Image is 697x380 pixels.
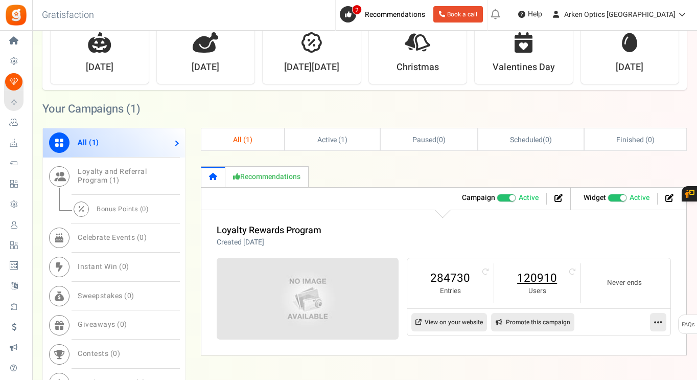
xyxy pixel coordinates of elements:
[42,104,141,114] h2: Your Campaigns ( )
[514,6,546,23] a: Help
[564,9,676,20] span: Arken Optics [GEOGRAPHIC_DATA]
[412,135,436,145] span: Paused
[681,315,695,334] span: FAQs
[591,278,658,288] small: Never ends
[504,270,570,286] a: 120910
[246,135,250,145] span: 1
[217,223,321,237] a: Loyalty Rewards Program
[411,313,487,331] a: View on your website
[576,193,658,205] li: Widget activated
[78,261,129,272] span: Instant Win ( )
[86,61,113,74] strong: [DATE]
[340,6,429,23] a: 2 Recommendations
[491,313,574,331] a: Promote this campaign
[648,135,652,145] span: 0
[92,137,97,148] span: 1
[439,135,443,145] span: 0
[78,348,120,359] span: Contests ( )
[616,135,654,145] span: Finished ( )
[5,4,28,27] img: Gratisfaction
[192,61,219,74] strong: [DATE]
[504,286,570,296] small: Users
[142,204,146,214] span: 0
[417,286,483,296] small: Entries
[120,319,125,330] span: 0
[122,261,127,272] span: 0
[352,5,362,15] span: 2
[233,135,252,145] span: All ( )
[127,290,132,301] span: 0
[225,166,309,187] a: Recommendations
[630,193,649,203] span: Active
[462,192,495,203] strong: Campaign
[545,135,549,145] span: 0
[433,6,483,23] a: Book a call
[217,237,321,248] p: Created [DATE]
[510,135,543,145] span: Scheduled
[284,61,339,74] strong: [DATE][DATE]
[97,204,149,214] span: Bonus Points ( )
[130,101,136,117] span: 1
[78,137,99,148] span: All ( )
[341,135,345,145] span: 1
[493,61,555,74] strong: Valentines Day
[112,175,117,186] span: 1
[113,348,118,359] span: 0
[519,193,539,203] span: Active
[412,135,446,145] span: ( )
[365,9,425,20] span: Recommendations
[397,61,439,74] strong: Christmas
[510,135,551,145] span: ( )
[78,166,147,186] span: Loyalty and Referral Program ( )
[525,9,542,19] span: Help
[317,135,348,145] span: Active ( )
[78,319,127,330] span: Giveaways ( )
[31,5,105,26] h3: Gratisfaction
[417,270,483,286] a: 284730
[78,290,134,301] span: Sweepstakes ( )
[78,232,147,243] span: Celebrate Events ( )
[140,232,144,243] span: 0
[616,61,643,74] strong: [DATE]
[584,192,606,203] strong: Widget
